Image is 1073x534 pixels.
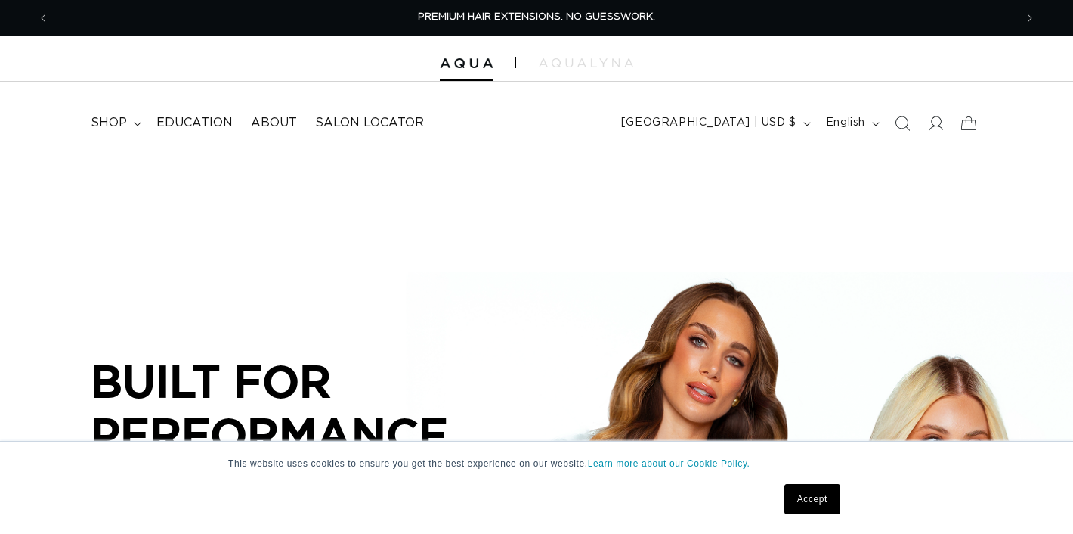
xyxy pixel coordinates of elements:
summary: Search [886,107,919,140]
span: PREMIUM HAIR EXTENSIONS. NO GUESSWORK. [418,12,655,22]
span: Salon Locator [315,115,424,131]
button: Previous announcement [26,4,60,33]
span: Education [156,115,233,131]
summary: shop [82,106,147,140]
a: Salon Locator [306,106,433,140]
span: English [826,115,865,131]
a: Learn more about our Cookie Policy. [588,458,750,469]
span: [GEOGRAPHIC_DATA] | USD $ [621,115,796,131]
img: aqualyna.com [539,58,633,67]
button: [GEOGRAPHIC_DATA] | USD $ [612,109,817,138]
img: Aqua Hair Extensions [440,58,493,69]
a: Accept [784,484,840,514]
a: Education [147,106,242,140]
button: Next announcement [1013,4,1047,33]
span: About [251,115,297,131]
button: English [817,109,886,138]
p: This website uses cookies to ensure you get the best experience on our website. [228,457,845,470]
span: shop [91,115,127,131]
a: About [242,106,306,140]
